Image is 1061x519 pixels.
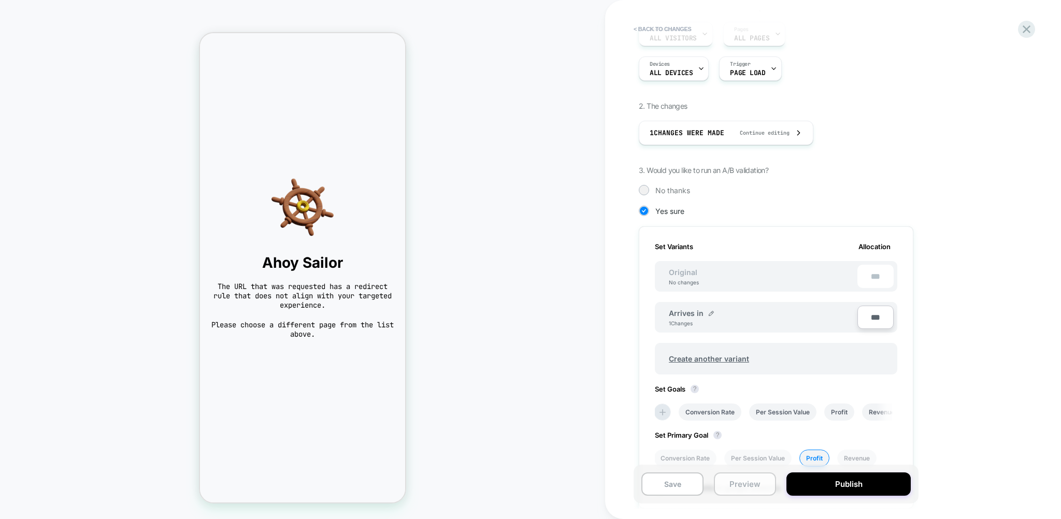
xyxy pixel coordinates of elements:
button: Publish [786,472,911,496]
span: Create another variant [658,347,759,371]
li: Profit [824,403,854,421]
img: navigation helm [10,143,195,205]
span: No thanks [655,186,690,195]
span: Original [658,268,708,277]
span: Arrives in [669,309,704,318]
span: All Visitors [650,35,697,42]
span: Continue editing [729,129,790,136]
li: Revenue [862,403,901,421]
span: Please choose a different page from the list above. [10,287,195,306]
span: Trigger [730,61,750,68]
img: edit [709,311,714,316]
li: Conversion Rate [679,403,741,421]
span: Page Load [730,69,765,77]
li: Per Session Value [724,450,792,467]
span: The URL that was requested has a redirect rule that does not align with your targeted experience. [10,249,195,277]
span: Set Primary Goal [655,431,727,439]
button: ? [713,431,722,439]
span: Yes sure [655,207,684,215]
span: 1 Changes were made [650,128,724,137]
span: Allocation [858,242,891,251]
button: < Back to changes [628,21,697,37]
span: ALL DEVICES [650,69,693,77]
span: 2. The changes [639,102,687,110]
span: Set Goals [655,385,704,393]
span: ALL PAGES [734,35,769,42]
span: 3. Would you like to run an A/B validation? [639,166,768,175]
span: Set Variants [655,242,693,251]
div: 1 Changes [669,320,700,326]
button: ? [691,385,699,393]
div: No changes [658,279,709,285]
button: Save [641,472,704,496]
button: Preview [714,472,776,496]
span: Ahoy Sailor [10,221,195,238]
li: Revenue [837,450,877,467]
li: Per Session Value [749,403,816,421]
li: Conversion Rate [654,450,716,467]
li: Profit [799,450,829,467]
span: Devices [650,61,670,68]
